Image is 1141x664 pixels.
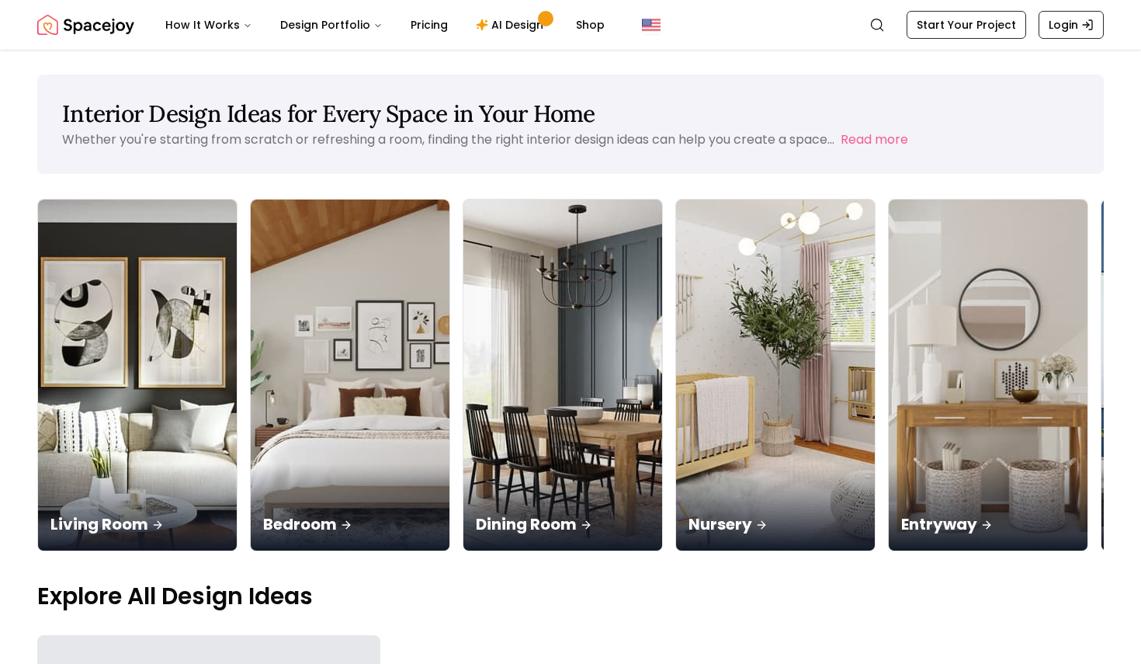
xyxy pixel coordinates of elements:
[907,11,1026,39] a: Start Your Project
[841,130,908,149] button: Read more
[37,582,1104,610] p: Explore All Design Ideas
[888,199,1088,551] a: EntrywayEntryway
[37,9,134,40] a: Spacejoy
[37,199,238,551] a: Living RoomLiving Room
[675,199,876,551] a: NurseryNursery
[153,9,265,40] button: How It Works
[463,200,662,551] img: Dining Room
[250,199,450,551] a: BedroomBedroom
[1039,11,1104,39] a: Login
[251,200,449,551] img: Bedroom
[268,9,395,40] button: Design Portfolio
[38,200,237,551] img: Living Room
[463,199,663,551] a: Dining RoomDining Room
[564,9,617,40] a: Shop
[463,9,560,40] a: AI Design
[37,9,134,40] img: Spacejoy Logo
[676,200,875,551] img: Nursery
[50,513,224,535] p: Living Room
[642,16,661,34] img: United States
[889,200,1087,551] img: Entryway
[476,513,650,535] p: Dining Room
[62,99,1079,127] h1: Interior Design Ideas for Every Space in Your Home
[901,513,1075,535] p: Entryway
[398,9,460,40] a: Pricing
[688,513,862,535] p: Nursery
[263,513,437,535] p: Bedroom
[62,130,834,148] p: Whether you're starting from scratch or refreshing a room, finding the right interior design idea...
[153,9,617,40] nav: Main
